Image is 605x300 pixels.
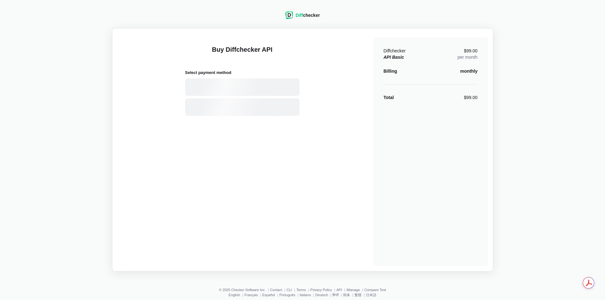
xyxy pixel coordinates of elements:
div: Billing [384,68,397,74]
div: $99.00 [464,94,478,101]
a: Contact [270,288,282,292]
em: API Basic [384,55,404,60]
div: per month [457,48,477,60]
strong: Total [384,95,394,100]
a: Compare Text [364,288,386,292]
a: Diffchecker logoDiffchecker [285,15,320,20]
a: 日本語 [366,293,376,297]
div: checker [296,12,320,18]
div: monthly [460,68,477,74]
a: CLI [286,288,292,292]
a: 繁體 [354,293,361,297]
a: English [229,293,240,297]
a: Privacy Policy [310,288,332,292]
a: हिन्दी [333,293,339,297]
a: Português [279,293,295,297]
a: Français [245,293,258,297]
a: API [336,288,342,292]
span: Diff [296,13,303,18]
a: iManage [346,288,360,292]
img: Diffchecker logo [285,11,293,19]
a: 简体 [343,293,350,297]
span: Diffchecker [384,48,406,53]
h2: Select payment method [185,69,299,76]
li: © 2025 Checker Software Inc. [219,288,270,292]
a: Deutsch [315,293,328,297]
a: Español [262,293,275,297]
span: $99.00 [464,49,478,53]
a: Terms [296,288,306,292]
a: Italiano [300,293,311,297]
h1: Buy Diffchecker API [185,45,299,62]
